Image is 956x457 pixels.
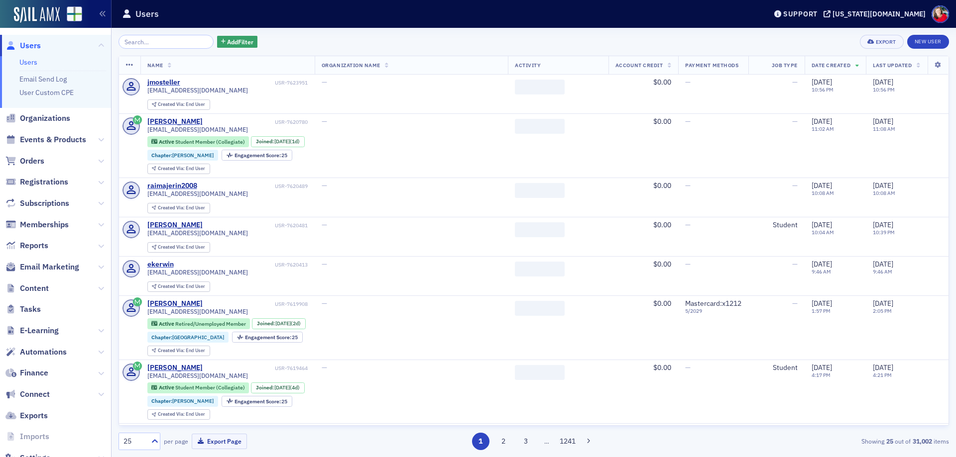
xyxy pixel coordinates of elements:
div: Support [783,9,818,18]
span: ‌ [515,365,565,380]
span: — [792,299,798,308]
div: (2d) [275,320,301,327]
span: Reports [20,240,48,251]
span: Automations [20,347,67,358]
span: [DATE] [812,78,832,87]
time: 10:39 PM [873,229,895,236]
span: Created Via : [158,347,186,354]
span: Engagement Score : [235,152,282,159]
span: — [322,117,327,126]
div: 25 [123,436,145,447]
div: Chapter: [147,332,229,343]
span: — [792,260,798,269]
span: [DATE] [873,117,893,126]
span: ‌ [515,262,565,276]
div: USR-7620780 [204,119,308,125]
div: End User [158,166,205,172]
div: Engagement Score: 25 [222,150,292,161]
span: — [685,78,691,87]
div: Chapter: [147,396,219,407]
div: USR-7619908 [204,301,308,307]
span: ‌ [515,301,565,316]
span: Joined : [256,138,275,145]
time: 4:21 PM [873,371,892,378]
button: 3 [517,433,535,450]
a: Active Retired/Unemployed Member [151,320,245,327]
time: 11:02 AM [812,125,834,132]
div: Joined: 2025-09-15 00:00:00 [251,136,305,147]
span: [DATE] [812,363,832,372]
div: End User [158,205,205,211]
div: USR-7620413 [175,262,308,268]
a: raimajerin2008 [147,182,197,190]
strong: 31,002 [911,437,934,446]
span: Activity [515,62,541,69]
time: 1:57 PM [812,307,831,314]
span: — [322,363,327,372]
time: 10:56 PM [812,86,834,93]
span: [EMAIL_ADDRESS][DOMAIN_NAME] [147,87,248,94]
button: AddFilter [217,36,258,48]
div: Engagement Score: 25 [222,396,292,407]
time: 4:17 PM [812,371,831,378]
span: Name [147,62,163,69]
time: 11:08 AM [873,125,895,132]
a: Content [5,283,49,294]
span: — [322,220,327,229]
a: [PERSON_NAME] [147,221,203,230]
a: Connect [5,389,50,400]
div: [US_STATE][DOMAIN_NAME] [833,9,926,18]
div: Chapter: [147,150,219,161]
span: Engagement Score : [235,398,282,405]
span: ‌ [515,119,565,134]
span: Engagement Score : [245,334,292,341]
span: 5 / 2029 [685,308,741,314]
a: jmosteller [147,78,180,87]
img: SailAMX [14,7,60,23]
a: Imports [5,431,49,442]
span: — [685,363,691,372]
button: 1 [472,433,489,450]
span: Joined : [256,384,275,391]
span: [DATE] [274,384,290,391]
span: Created Via : [158,101,186,107]
span: [DATE] [812,220,832,229]
div: End User [158,348,205,354]
span: — [792,78,798,87]
a: Reports [5,240,48,251]
span: — [685,260,691,269]
span: Active [159,320,175,327]
span: — [685,117,691,126]
time: 9:46 AM [812,268,831,275]
span: Organizations [20,113,70,124]
a: Chapter:[PERSON_NAME] [151,398,214,404]
span: Memberships [20,219,69,230]
span: Tasks [20,304,41,315]
span: Account Credit [615,62,663,69]
a: Active Student Member (Collegiate) [151,384,244,391]
h1: Users [135,8,159,20]
span: Registrations [20,177,68,187]
span: Created Via : [158,283,186,289]
div: 25 [245,335,298,340]
a: Automations [5,347,67,358]
div: Active: Active: Retired/Unemployed Member [147,318,250,329]
a: [PERSON_NAME] [147,299,203,308]
span: Created Via : [158,204,186,211]
button: Export Page [192,434,247,449]
span: [DATE] [275,320,291,327]
span: — [322,260,327,269]
span: [DATE] [873,78,893,87]
div: Created Via: End User [147,242,210,253]
a: Active Student Member (Collegiate) [151,138,244,145]
div: End User [158,102,205,107]
div: USR-7623951 [182,80,308,86]
span: [DATE] [812,181,832,190]
div: Joined: 2025-09-14 00:00:00 [252,318,306,329]
div: Active: Active: Student Member (Collegiate) [147,136,249,147]
span: [EMAIL_ADDRESS][DOMAIN_NAME] [147,126,248,133]
div: Created Via: End User [147,409,210,420]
